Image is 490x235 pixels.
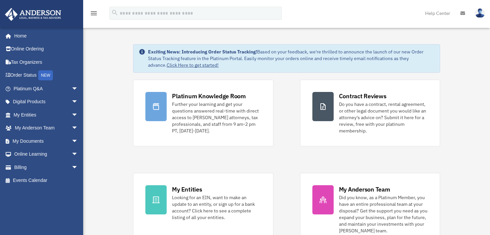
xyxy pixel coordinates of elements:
[90,12,98,17] a: menu
[172,92,246,100] div: Platinum Knowledge Room
[72,148,85,161] span: arrow_drop_down
[5,69,88,82] a: Order StatusNEW
[5,55,88,69] a: Tax Organizers
[90,9,98,17] i: menu
[5,121,88,135] a: My Anderson Teamarrow_drop_down
[5,148,88,161] a: Online Learningarrow_drop_down
[300,80,440,146] a: Contract Reviews Do you have a contract, rental agreement, or other legal document you would like...
[72,95,85,109] span: arrow_drop_down
[72,108,85,122] span: arrow_drop_down
[133,80,273,146] a: Platinum Knowledge Room Further your learning and get your questions answered real-time with dire...
[172,185,202,194] div: My Entities
[339,194,428,234] div: Did you know, as a Platinum Member, you have an entire professional team at your disposal? Get th...
[5,174,88,187] a: Events Calendar
[339,92,387,100] div: Contract Reviews
[72,82,85,96] span: arrow_drop_down
[167,62,219,68] a: Click Here to get started!
[38,70,53,80] div: NEW
[5,29,85,42] a: Home
[5,95,88,109] a: Digital Productsarrow_drop_down
[339,101,428,134] div: Do you have a contract, rental agreement, or other legal document you would like an attorney's ad...
[148,49,257,55] strong: Exciting News: Introducing Order Status Tracking!
[3,8,63,21] img: Anderson Advisors Platinum Portal
[5,82,88,95] a: Platinum Q&Aarrow_drop_down
[111,9,118,16] i: search
[72,121,85,135] span: arrow_drop_down
[172,194,261,221] div: Looking for an EIN, want to make an update to an entity, or sign up for a bank account? Click her...
[5,108,88,121] a: My Entitiesarrow_drop_down
[5,134,88,148] a: My Documentsarrow_drop_down
[5,42,88,56] a: Online Ordering
[172,101,261,134] div: Further your learning and get your questions answered real-time with direct access to [PERSON_NAM...
[5,161,88,174] a: Billingarrow_drop_down
[339,185,390,194] div: My Anderson Team
[72,134,85,148] span: arrow_drop_down
[72,161,85,174] span: arrow_drop_down
[148,48,434,68] div: Based on your feedback, we're thrilled to announce the launch of our new Order Status Tracking fe...
[475,8,485,18] img: User Pic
